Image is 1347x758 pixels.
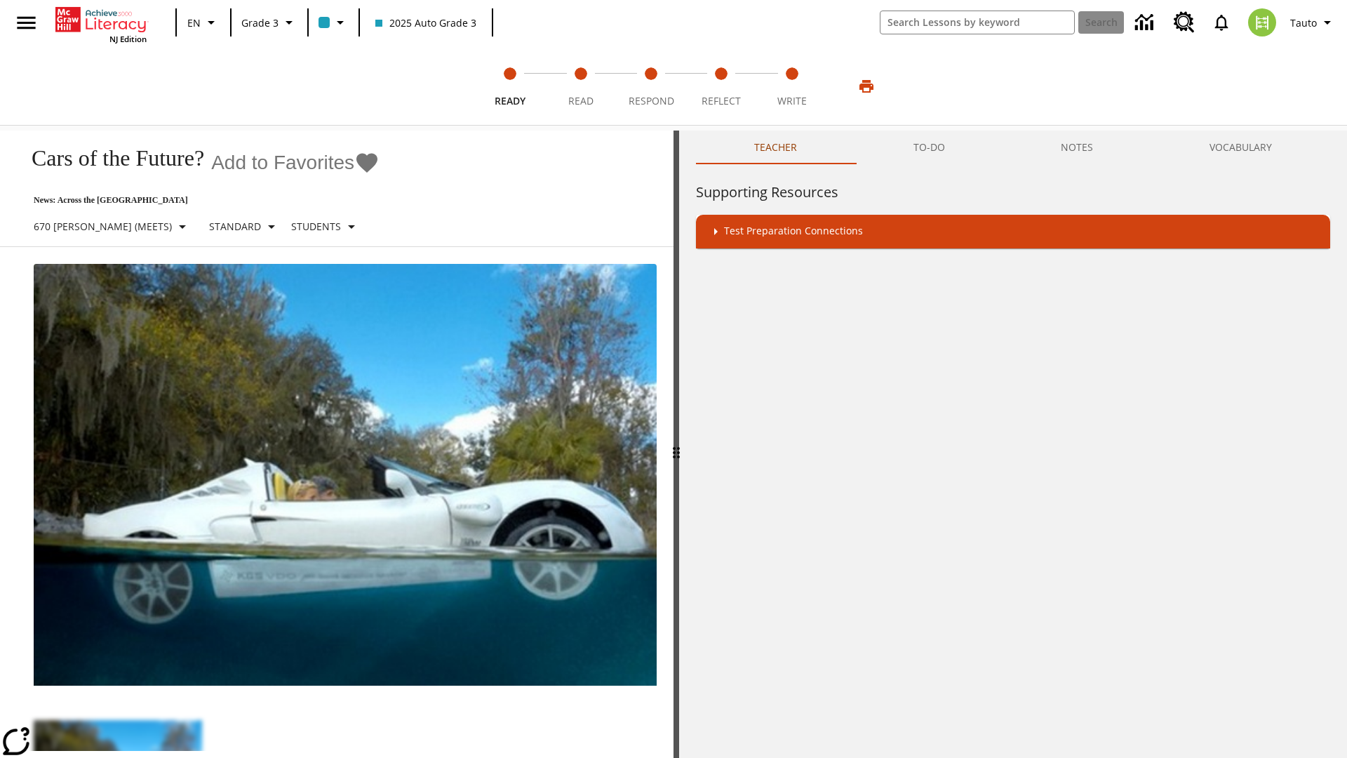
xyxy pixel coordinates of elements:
div: Instructional Panel Tabs [696,131,1330,164]
span: 2025 Auto Grade 3 [375,15,476,30]
button: Scaffolds, Standard [203,214,286,239]
button: Print [844,74,889,99]
button: Write step 5 of 5 [751,48,833,125]
span: Respond [629,94,674,107]
span: EN [187,15,201,30]
button: Select a new avatar [1240,4,1285,41]
h1: Cars of the Future? [17,145,204,171]
button: Add to Favorites - Cars of the Future? [211,150,380,175]
button: Select Lexile, 670 Lexile (Meets) [28,214,196,239]
p: Test Preparation Connections [724,223,863,240]
button: VOCABULARY [1151,131,1330,164]
span: Grade 3 [241,15,279,30]
button: Profile/Settings [1285,10,1341,35]
button: Select Student [286,214,366,239]
p: 670 [PERSON_NAME] (Meets) [34,219,172,234]
button: Class color is light blue. Change class color [313,10,354,35]
button: Teacher [696,131,855,164]
div: activity [679,131,1347,758]
button: TO-DO [855,131,1003,164]
a: Resource Center, Will open in new tab [1165,4,1203,41]
input: search field [880,11,1074,34]
p: News: Across the [GEOGRAPHIC_DATA] [17,195,380,206]
button: Reflect step 4 of 5 [681,48,762,125]
h6: Supporting Resources [696,181,1330,204]
img: avatar image [1248,8,1276,36]
p: Standard [209,219,261,234]
button: Grade: Grade 3, Select a grade [236,10,303,35]
a: Notifications [1203,4,1240,41]
span: Tauto [1290,15,1317,30]
button: NOTES [1003,131,1152,164]
span: Add to Favorites [211,152,354,174]
div: Press Enter or Spacebar and then press right and left arrow keys to move the slider [673,131,679,758]
span: Read [568,94,594,107]
span: NJ Edition [109,34,147,44]
button: Respond step 3 of 5 [610,48,692,125]
p: Students [291,219,341,234]
a: Data Center [1127,4,1165,42]
span: Ready [495,94,525,107]
button: Language: EN, Select a language [181,10,226,35]
span: Write [777,94,807,107]
button: Open side menu [6,2,47,44]
div: Test Preparation Connections [696,215,1330,248]
button: Read step 2 of 5 [540,48,621,125]
img: High-tech automobile treading water. [34,264,657,686]
div: Home [55,4,147,44]
span: Reflect [702,94,741,107]
button: Ready step 1 of 5 [469,48,551,125]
